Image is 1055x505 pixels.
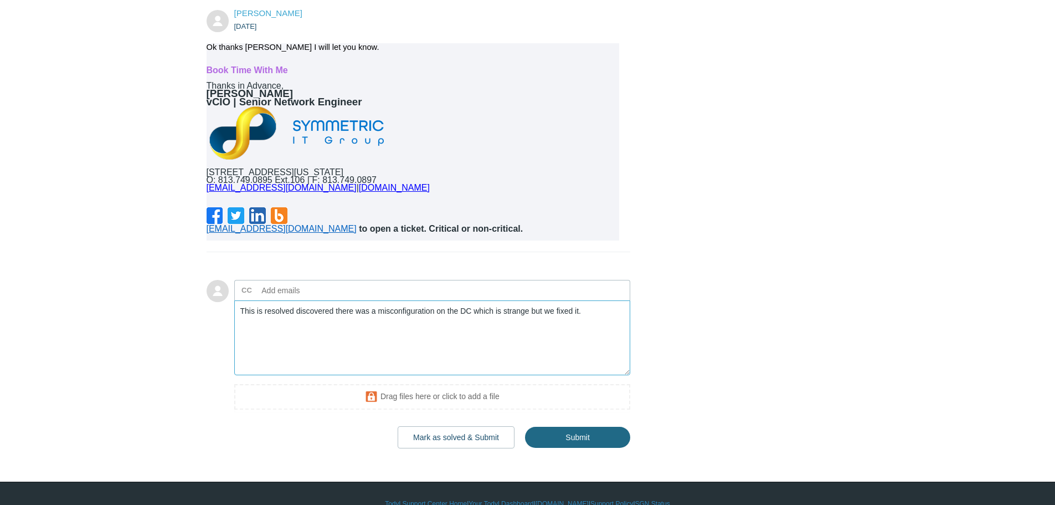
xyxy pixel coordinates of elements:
[234,8,302,18] a: [PERSON_NAME]
[207,175,377,185] span: O: 813.749.0895 Ext.106 | F: 813.749.0897
[258,282,377,299] input: Add emails
[207,96,362,108] b: vCIO | Senior Network Engineer
[207,81,284,90] span: Thanks in Advance,
[207,224,357,233] a: [EMAIL_ADDRESS][DOMAIN_NAME]
[398,426,514,448] button: Mark as solved & Submit
[207,65,288,75] a: Book Time With Me
[207,167,343,177] span: [STREET_ADDRESS][US_STATE]
[241,282,252,299] label: CC
[525,427,630,448] input: Submit
[359,183,430,192] a: [DOMAIN_NAME]
[359,224,523,233] b: to open a ticket. Critical or non-critical.
[207,43,620,51] div: Ok thanks [PERSON_NAME] I will let you know.
[207,183,357,192] a: [EMAIL_ADDRESS][DOMAIN_NAME]
[234,300,631,375] textarea: Add your reply
[234,8,302,18] span: Jemar Saunders
[207,88,294,99] b: [PERSON_NAME]
[234,22,257,30] time: 09/24/2025, 16:19
[357,183,359,192] span: |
